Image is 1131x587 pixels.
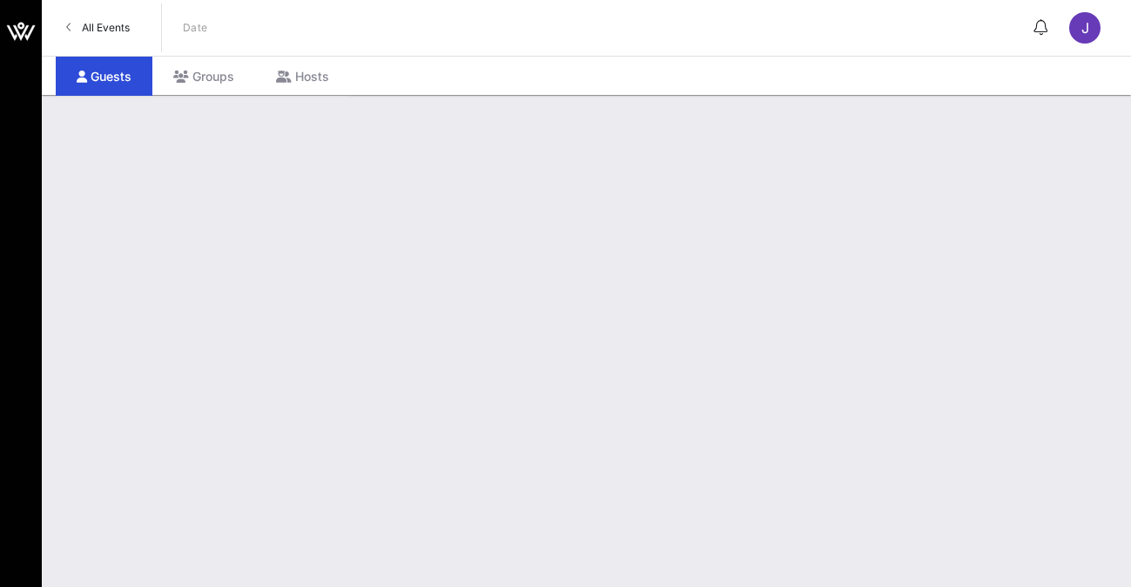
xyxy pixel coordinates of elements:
div: J [1069,12,1101,44]
span: J [1081,19,1089,37]
a: All Events [56,14,140,42]
div: Hosts [255,57,350,96]
p: Date [183,19,208,37]
div: Groups [152,57,255,96]
div: Guests [56,57,152,96]
span: All Events [82,21,130,34]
